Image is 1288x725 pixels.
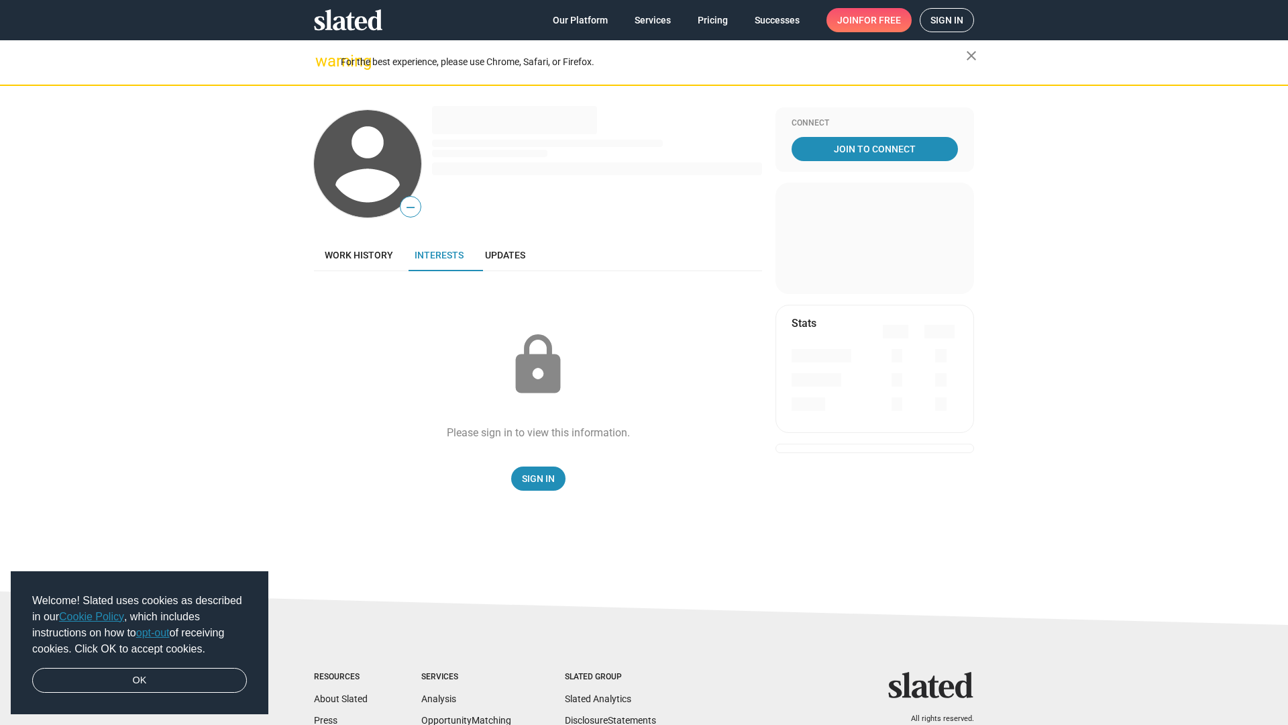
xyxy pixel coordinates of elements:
mat-card-title: Stats [792,316,816,330]
div: Services [421,672,511,683]
a: Interests [404,239,474,271]
span: Sign In [522,467,555,491]
span: Updates [485,250,525,260]
span: for free [859,8,901,32]
span: Interests [415,250,464,260]
a: Sign In [511,467,566,491]
mat-icon: close [963,48,979,64]
a: Joinfor free [826,8,912,32]
a: Services [624,8,682,32]
a: Work history [314,239,404,271]
a: Sign in [920,8,974,32]
div: Please sign in to view this information. [447,426,630,440]
a: dismiss cookie message [32,668,247,693]
mat-icon: warning [315,53,331,69]
div: cookieconsent [11,571,268,715]
span: Successes [755,8,800,32]
span: Welcome! Slated uses cookies as described in our , which includes instructions on how to of recei... [32,593,247,657]
span: Pricing [698,8,728,32]
a: Analysis [421,693,456,704]
a: Updates [474,239,536,271]
div: Connect [792,118,958,129]
a: Cookie Policy [59,611,124,622]
a: Join To Connect [792,137,958,161]
span: Services [635,8,671,32]
a: Slated Analytics [565,693,631,704]
div: Slated Group [565,672,656,683]
a: Our Platform [542,8,619,32]
div: For the best experience, please use Chrome, Safari, or Firefox. [341,53,966,71]
span: — [400,199,421,216]
span: Work history [325,250,393,260]
a: Successes [744,8,810,32]
span: Our Platform [553,8,608,32]
div: Resources [314,672,368,683]
span: Sign in [930,9,963,32]
a: Pricing [687,8,739,32]
span: Join [837,8,901,32]
a: opt-out [136,627,170,638]
a: About Slated [314,693,368,704]
mat-icon: lock [504,332,572,399]
span: Join To Connect [794,137,955,161]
